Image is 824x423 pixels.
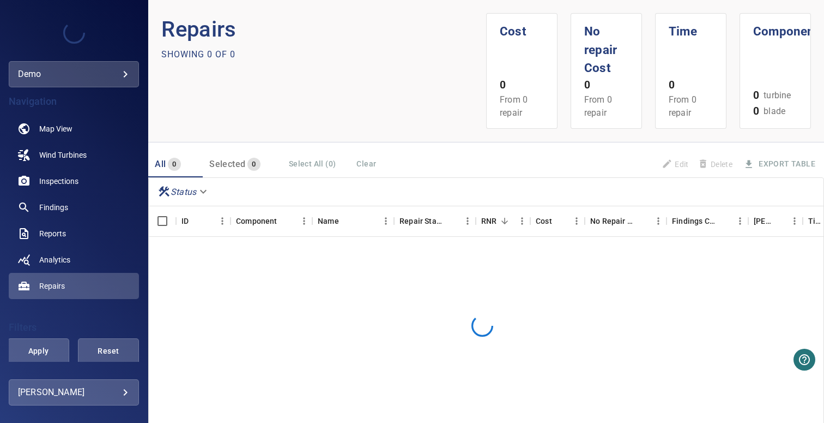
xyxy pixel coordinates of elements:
[732,213,748,229] button: Menu
[171,187,196,197] em: Status
[318,206,339,236] div: Name
[650,213,667,229] button: Menu
[514,213,530,229] button: Menu
[339,213,354,229] button: Sort
[590,206,635,236] div: Projected additional costs incurred by waiting 1 year to repair. This is a function of possible i...
[168,158,180,171] span: 0
[584,78,628,93] p: 0
[296,213,312,229] button: Menu
[500,78,544,93] p: 0
[209,159,245,169] span: Selected
[481,206,496,236] div: Repair Now Ratio: The ratio of the additional incurred cost of repair in 1 year and the cost of r...
[476,206,530,236] div: RNR
[39,176,78,187] span: Inspections
[181,206,189,236] div: ID
[669,78,713,93] p: 0
[277,213,293,229] button: Sort
[394,206,476,236] div: Repair Status
[9,273,139,299] a: repairs active
[92,344,125,358] span: Reset
[155,159,166,169] span: All
[753,14,797,41] h1: Components
[39,150,87,160] span: Wind Turbines
[153,182,214,201] div: Status
[669,94,696,118] span: From 0 repair
[39,228,66,239] span: Reports
[9,194,139,221] a: findings noActive
[635,213,650,229] button: Sort
[9,322,139,333] h4: Filters
[78,338,139,365] button: Reset
[764,89,791,102] span: turbine
[9,221,139,247] a: reports noActive
[764,105,785,118] span: blade
[500,94,528,118] span: From 0 repair
[247,158,260,171] span: 0
[584,14,628,78] h1: No repair Cost
[18,384,130,401] div: [PERSON_NAME]
[568,213,585,229] button: Menu
[378,213,394,229] button: Menu
[552,213,567,229] button: Sort
[786,213,803,229] button: Menu
[717,213,732,229] button: Sort
[748,206,803,236] div: Max Severity
[236,206,277,236] div: Component
[500,14,544,41] h1: Cost
[399,206,444,236] div: Repair Status
[9,247,139,273] a: analytics noActive
[9,96,139,107] h4: Navigation
[669,14,713,41] h1: Time
[312,206,394,236] div: Name
[39,254,70,265] span: Analytics
[231,206,312,236] div: Component
[530,206,585,236] div: Cost
[667,206,748,236] div: Findings Count
[536,206,552,236] div: The base labour and equipment costs to repair the finding. Does not include the loss of productio...
[9,61,139,87] div: demo
[39,123,72,134] span: Map View
[189,213,204,229] button: Sort
[771,213,786,229] button: Sort
[161,48,235,61] p: Showing 0 of 0
[214,213,231,229] button: Menu
[18,65,130,83] div: demo
[176,206,231,236] div: ID
[672,206,717,236] div: Findings Count
[9,116,139,142] a: map noActive
[161,13,486,46] p: Repairs
[584,94,612,118] span: From 0 repair
[9,142,139,168] a: windturbines noActive
[585,206,667,236] div: No Repair Cost
[9,168,139,194] a: inspections noActive
[754,206,771,236] div: [PERSON_NAME]
[21,344,55,358] span: Apply
[444,213,459,229] button: Sort
[39,202,68,213] span: Findings
[753,88,759,104] p: 0
[459,213,476,229] button: Menu
[39,281,65,291] span: Repairs
[753,104,759,120] p: 0
[497,213,512,229] button: Sort
[8,338,69,365] button: Apply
